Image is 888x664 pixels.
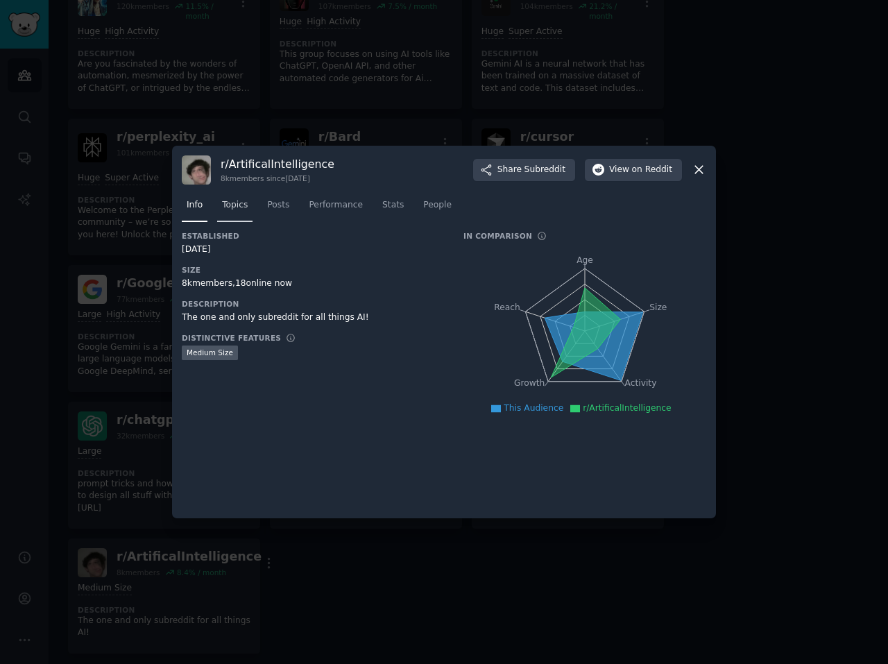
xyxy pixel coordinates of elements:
span: Performance [309,199,363,212]
span: Info [187,199,203,212]
h3: Distinctive Features [182,333,281,343]
span: r/ArtificalIntelligence [583,403,671,413]
a: Stats [377,194,409,223]
a: Performance [304,194,368,223]
h3: r/ ArtificalIntelligence [221,157,334,171]
h3: In Comparison [463,231,532,241]
span: People [423,199,452,212]
span: on Reddit [632,164,672,176]
a: Info [182,194,207,223]
img: ArtificalIntelligence [182,155,211,185]
div: [DATE] [182,244,444,256]
span: This Audience [504,403,563,413]
span: Topics [222,199,248,212]
span: Subreddit [524,164,565,176]
div: Medium Size [182,346,238,360]
h3: Established [182,231,444,241]
a: People [418,194,456,223]
div: The one and only subreddit for all things AI! [182,312,444,324]
span: View [609,164,672,176]
tspan: Activity [625,378,657,388]
h3: Size [182,265,444,275]
tspan: Reach [494,302,520,312]
span: Share [497,164,565,176]
tspan: Age [577,255,593,265]
button: Viewon Reddit [585,159,682,181]
span: Stats [382,199,404,212]
div: 8k members since [DATE] [221,173,334,183]
a: Topics [217,194,253,223]
span: Posts [267,199,289,212]
a: Posts [262,194,294,223]
button: ShareSubreddit [473,159,575,181]
h3: Description [182,299,444,309]
tspan: Size [649,302,667,312]
tspan: Growth [514,378,545,388]
div: 8k members, 18 online now [182,278,444,290]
